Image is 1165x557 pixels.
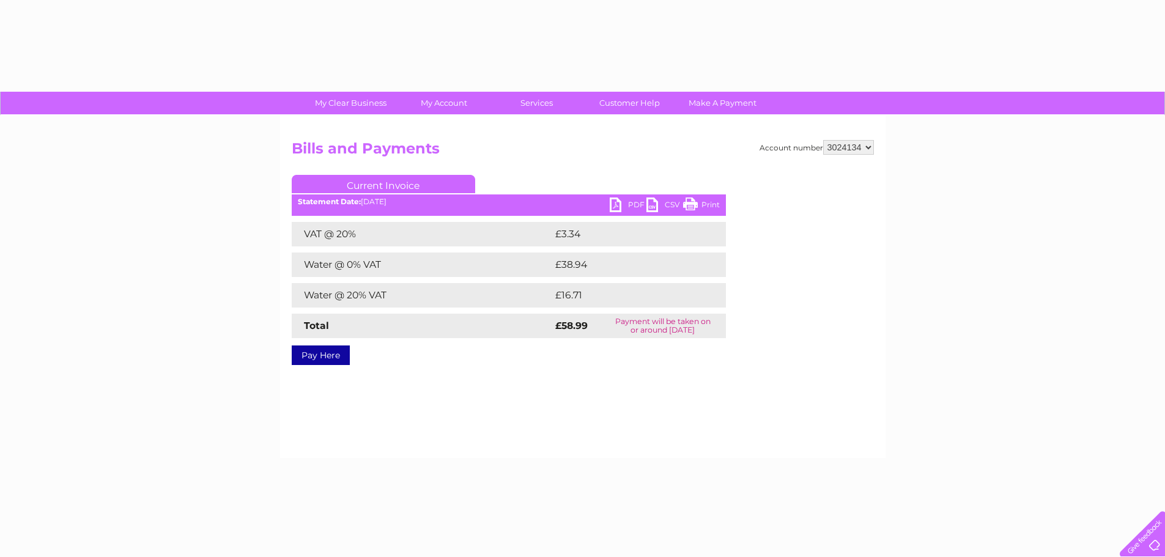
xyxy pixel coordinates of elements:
td: £16.71 [552,283,699,308]
td: Payment will be taken on or around [DATE] [600,314,726,338]
td: VAT @ 20% [292,222,552,246]
td: £3.34 [552,222,697,246]
h2: Bills and Payments [292,140,874,163]
td: £38.94 [552,253,702,277]
a: Customer Help [579,92,680,114]
div: [DATE] [292,197,726,206]
a: My Clear Business [300,92,401,114]
a: Pay Here [292,345,350,365]
a: Current Invoice [292,175,475,193]
td: Water @ 0% VAT [292,253,552,277]
div: Account number [760,140,874,155]
td: Water @ 20% VAT [292,283,552,308]
a: PDF [610,197,646,215]
b: Statement Date: [298,197,361,206]
a: My Account [393,92,494,114]
a: Print [683,197,720,215]
a: Make A Payment [672,92,773,114]
a: Services [486,92,587,114]
strong: £58.99 [555,320,588,331]
strong: Total [304,320,329,331]
a: CSV [646,197,683,215]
